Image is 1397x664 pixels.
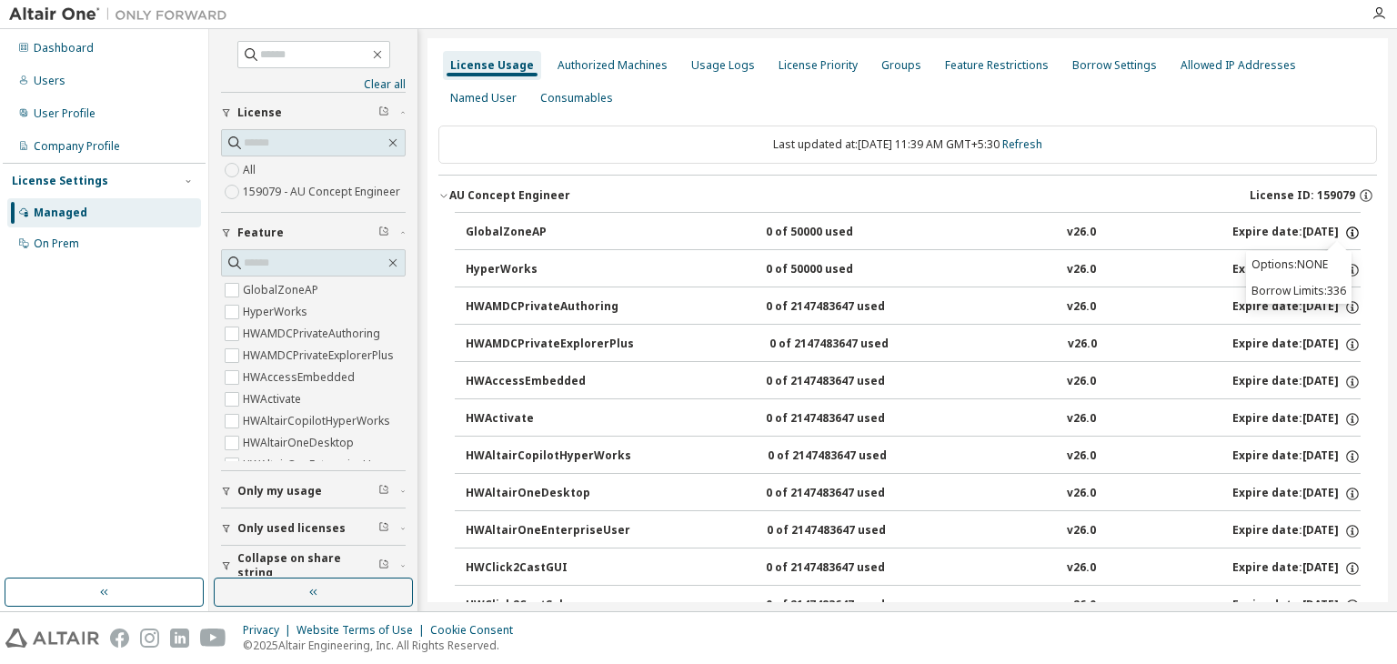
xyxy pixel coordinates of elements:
button: Only used licenses [221,508,406,548]
button: AU Concept EngineerLicense ID: 159079 [438,176,1377,216]
button: License [221,93,406,133]
div: v26.0 [1067,262,1096,278]
label: HWAMDCPrivateAuthoring [243,323,384,345]
label: HWAltairOneDesktop [243,432,357,454]
div: Website Terms of Use [296,623,430,638]
div: GlobalZoneAP [466,225,629,241]
button: HWAMDCPrivateAuthoring0 of 2147483647 usedv26.0Expire date:[DATE] [466,287,1361,327]
div: HWClick2CastGUI [466,560,629,577]
p: Borrow Limits: 336 [1251,283,1346,298]
img: instagram.svg [140,629,159,648]
p: © 2025 Altair Engineering, Inc. All Rights Reserved. [243,638,524,653]
div: v26.0 [1067,560,1096,577]
label: HyperWorks [243,301,311,323]
div: Groups [881,58,921,73]
div: 0 of 2147483647 used [767,523,930,539]
div: v26.0 [1067,448,1096,465]
div: HWAltairOneEnterpriseUser [466,523,630,539]
div: Expire date: [DATE] [1232,374,1361,390]
div: User Profile [34,106,95,121]
button: HWClick2CastGUI0 of 2147483647 usedv26.0Expire date:[DATE] [466,548,1361,589]
div: Company Profile [34,139,120,154]
div: v26.0 [1067,523,1096,539]
button: HWClick2CastSolver0 of 2147483647 usedv26.0Expire date:[DATE] [466,586,1361,626]
div: v26.0 [1067,598,1096,614]
label: HWActivate [243,388,305,410]
div: Borrow Settings [1072,58,1157,73]
div: Expire date: [DATE] [1232,225,1361,241]
div: Expire date: [DATE] [1232,598,1361,614]
div: Expire date: [DATE] [1232,262,1361,278]
div: On Prem [34,236,79,251]
span: License ID: 159079 [1250,188,1355,203]
span: Only used licenses [237,521,346,536]
div: Managed [34,206,87,220]
button: HWAltairOneDesktop0 of 2147483647 usedv26.0Expire date:[DATE] [466,474,1361,514]
div: Authorized Machines [558,58,668,73]
div: 0 of 50000 used [766,262,930,278]
img: altair_logo.svg [5,629,99,648]
div: Last updated at: [DATE] 11:39 AM GMT+5:30 [438,126,1377,164]
div: AU Concept Engineer [449,188,570,203]
button: Collapse on share string [221,546,406,586]
label: 159079 - AU Concept Engineer [243,181,404,203]
label: All [243,159,259,181]
span: Clear filter [378,521,389,536]
div: Consumables [540,91,613,106]
button: HWActivate0 of 2147483647 usedv26.0Expire date:[DATE] [466,399,1361,439]
span: License [237,106,282,120]
div: HWClick2CastSolver [466,598,629,614]
div: Feature Restrictions [945,58,1049,73]
div: v26.0 [1067,486,1096,502]
div: Expire date: [DATE] [1232,523,1361,539]
div: License Priority [779,58,858,73]
div: 0 of 2147483647 used [766,374,930,390]
img: youtube.svg [200,629,226,648]
div: Expire date: [DATE] [1232,560,1361,577]
img: facebook.svg [110,629,129,648]
div: Expire date: [DATE] [1232,337,1361,353]
span: Feature [237,226,284,240]
div: License Settings [12,174,108,188]
div: Allowed IP Addresses [1181,58,1296,73]
label: HWAltairOneEnterpriseUser [243,454,392,476]
div: v26.0 [1067,411,1096,428]
div: HyperWorks [466,262,629,278]
button: HWAMDCPrivateExplorerPlus0 of 2147483647 usedv26.0Expire date:[DATE] [466,325,1361,365]
span: Clear filter [378,484,389,498]
div: 0 of 2147483647 used [766,560,930,577]
button: HWAltairCopilotHyperWorks0 of 2147483647 usedv26.0Expire date:[DATE] [466,437,1361,477]
div: Expire date: [DATE] [1232,299,1361,316]
div: 0 of 2147483647 used [768,448,931,465]
label: HWAMDCPrivateExplorerPlus [243,345,397,367]
span: Clear filter [378,226,389,240]
img: linkedin.svg [170,629,189,648]
div: Users [34,74,65,88]
span: Only my usage [237,484,322,498]
button: HyperWorks0 of 50000 usedv26.0Expire date:[DATE] [466,250,1361,290]
div: Dashboard [34,41,94,55]
div: 0 of 50000 used [766,225,930,241]
div: Expire date: [DATE] [1232,411,1361,428]
span: Collapse on share string [237,551,378,580]
label: HWAccessEmbedded [243,367,358,388]
div: Privacy [243,623,296,638]
div: HWAltairCopilotHyperWorks [466,448,631,465]
div: v26.0 [1067,225,1096,241]
div: 0 of 2147483647 used [766,299,930,316]
p: Options: NONE [1251,257,1346,272]
div: v26.0 [1067,374,1096,390]
div: License Usage [450,58,534,73]
div: 0 of 2147483647 used [766,486,930,502]
div: HWActivate [466,411,629,428]
button: GlobalZoneAP0 of 50000 usedv26.0Expire date:[DATE] [466,213,1361,253]
label: HWAltairCopilotHyperWorks [243,410,394,432]
div: Expire date: [DATE] [1232,448,1361,465]
div: v26.0 [1068,337,1097,353]
button: Only my usage [221,471,406,511]
div: HWAltairOneDesktop [466,486,629,502]
span: Clear filter [378,558,389,573]
div: v26.0 [1067,299,1096,316]
div: HWAMDCPrivateAuthoring [466,299,629,316]
div: Usage Logs [691,58,755,73]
